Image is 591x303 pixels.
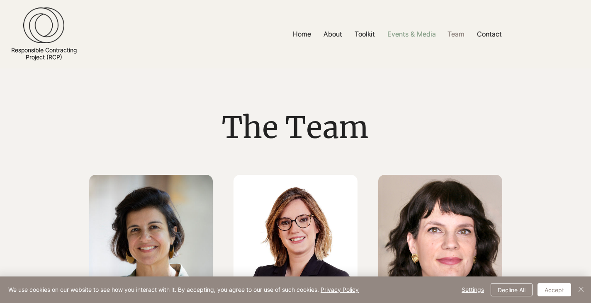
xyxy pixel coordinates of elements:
a: Responsible ContractingProject (RCP) [11,46,77,61]
button: Accept [537,283,571,296]
a: Privacy Policy [321,286,359,293]
p: Events & Media [383,25,440,44]
p: Team [443,25,469,44]
p: About [319,25,346,44]
a: Home [287,25,317,44]
span: We use cookies on our website to see how you interact with it. By accepting, you agree to our use... [8,286,359,293]
img: Close [576,284,586,294]
p: Home [289,25,315,44]
a: Events & Media [381,25,441,44]
span: The Team [222,109,369,146]
a: About [317,25,348,44]
a: Toolkit [348,25,381,44]
button: Close [576,283,586,296]
a: Team [441,25,471,44]
nav: Site [204,25,591,44]
a: Contact [471,25,508,44]
p: Toolkit [350,25,379,44]
p: Contact [473,25,506,44]
span: Settings [462,284,484,296]
button: Decline All [491,283,533,296]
